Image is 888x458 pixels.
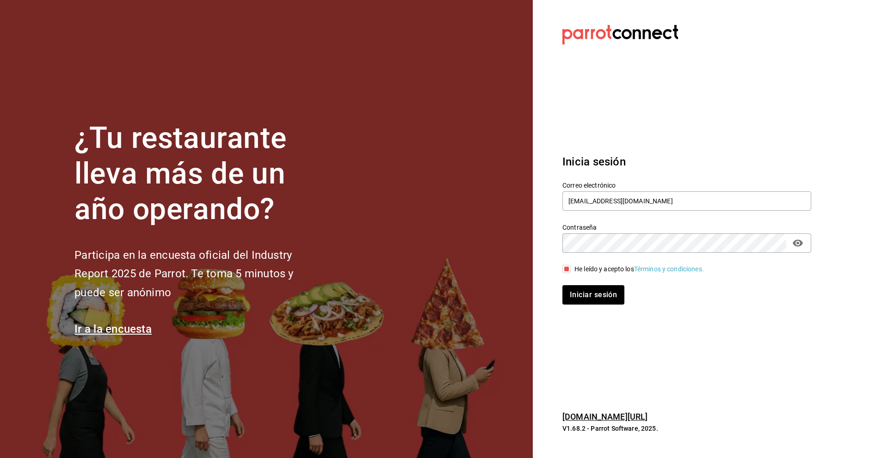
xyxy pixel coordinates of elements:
h2: Participa en la encuesta oficial del Industry Report 2025 de Parrot. Te toma 5 minutos y puede se... [74,246,324,302]
button: Iniciar sesión [562,285,624,305]
div: He leído y acepto los [574,264,704,274]
a: [DOMAIN_NAME][URL] [562,412,647,421]
label: Correo electrónico [562,182,811,189]
label: Contraseña [562,224,811,231]
a: Ir a la encuesta [74,323,152,336]
h1: ¿Tu restaurante lleva más de un año operando? [74,121,324,227]
a: Términos y condiciones. [634,265,704,273]
button: passwordField [790,235,806,251]
h3: Inicia sesión [562,153,811,170]
p: V1.68.2 - Parrot Software, 2025. [562,424,811,433]
input: Ingresa tu correo electrónico [562,191,811,211]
